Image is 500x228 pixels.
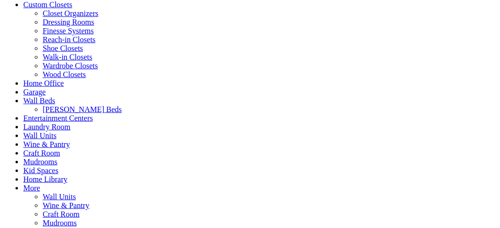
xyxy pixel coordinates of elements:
[43,9,98,17] a: Closet Organizers
[23,184,40,192] a: More menu text will display only on big screen
[23,123,70,131] a: Laundry Room
[43,27,94,35] a: Finesse Systems
[43,105,122,114] a: [PERSON_NAME] Beds
[43,193,76,201] a: Wall Units
[43,201,89,210] a: Wine & Pantry
[23,79,64,87] a: Home Office
[23,114,93,122] a: Entertainment Centers
[43,219,77,227] a: Mudrooms
[23,166,58,175] a: Kid Spaces
[23,88,46,96] a: Garage
[43,44,83,52] a: Shoe Closets
[23,158,57,166] a: Mudrooms
[23,131,56,140] a: Wall Units
[43,70,86,79] a: Wood Closets
[43,18,94,26] a: Dressing Rooms
[43,210,80,218] a: Craft Room
[43,62,98,70] a: Wardrobe Closets
[43,35,96,44] a: Reach-in Closets
[23,175,67,183] a: Home Library
[23,0,72,9] a: Custom Closets
[23,140,70,148] a: Wine & Pantry
[23,149,60,157] a: Craft Room
[23,97,55,105] a: Wall Beds
[43,53,92,61] a: Walk-in Closets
